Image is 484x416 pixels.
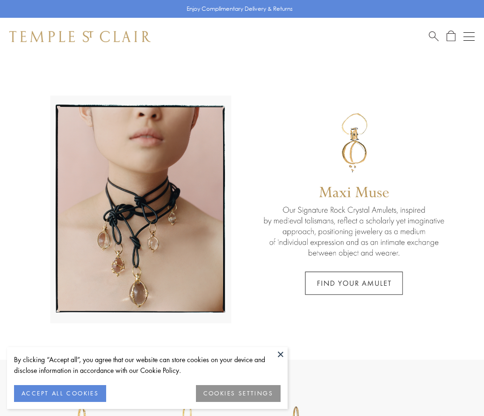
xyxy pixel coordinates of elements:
button: COOKIES SETTINGS [196,385,281,402]
a: Open Shopping Bag [447,30,455,42]
img: Temple St. Clair [9,31,151,42]
a: Search [429,30,439,42]
button: Open navigation [463,31,475,42]
div: By clicking “Accept all”, you agree that our website can store cookies on your device and disclos... [14,354,281,376]
p: Enjoy Complimentary Delivery & Returns [187,4,293,14]
button: ACCEPT ALL COOKIES [14,385,106,402]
